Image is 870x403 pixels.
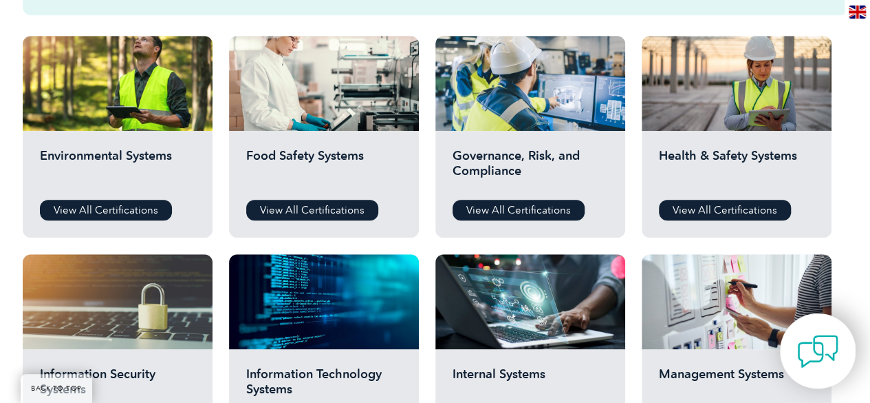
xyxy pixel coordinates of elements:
a: View All Certifications [40,200,172,220]
img: contact-chat.png [797,331,838,372]
a: View All Certifications [659,200,791,220]
h2: Environmental Systems [40,148,195,189]
a: View All Certifications [246,200,378,220]
a: BACK TO TOP [21,374,92,403]
h2: Food Safety Systems [246,148,402,189]
h2: Health & Safety Systems [659,148,814,189]
img: en [849,6,866,19]
h2: Governance, Risk, and Compliance [453,148,608,189]
a: View All Certifications [453,200,585,220]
